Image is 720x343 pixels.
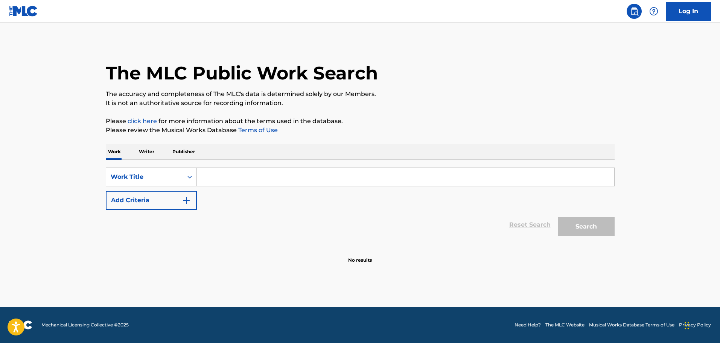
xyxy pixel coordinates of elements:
[41,322,129,328] span: Mechanical Licensing Collective © 2025
[111,172,178,181] div: Work Title
[649,7,658,16] img: help
[545,322,585,328] a: The MLC Website
[106,99,615,108] p: It is not an authoritative source for recording information.
[106,90,615,99] p: The accuracy and completeness of The MLC's data is determined solely by our Members.
[237,127,278,134] a: Terms of Use
[646,4,661,19] div: Help
[627,4,642,19] a: Public Search
[182,196,191,205] img: 9d2ae6d4665cec9f34b9.svg
[106,62,378,84] h1: The MLC Public Work Search
[128,117,157,125] a: click here
[106,191,197,210] button: Add Criteria
[106,126,615,135] p: Please review the Musical Works Database
[106,144,123,160] p: Work
[9,320,32,329] img: logo
[106,117,615,126] p: Please for more information about the terms used in the database.
[348,248,372,264] p: No results
[137,144,157,160] p: Writer
[630,7,639,16] img: search
[515,322,541,328] a: Need Help?
[9,6,38,17] img: MLC Logo
[682,307,720,343] iframe: Chat Widget
[106,168,615,240] form: Search Form
[589,322,674,328] a: Musical Works Database Terms of Use
[666,2,711,21] a: Log In
[685,314,689,337] div: Drag
[170,144,197,160] p: Publisher
[679,322,711,328] a: Privacy Policy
